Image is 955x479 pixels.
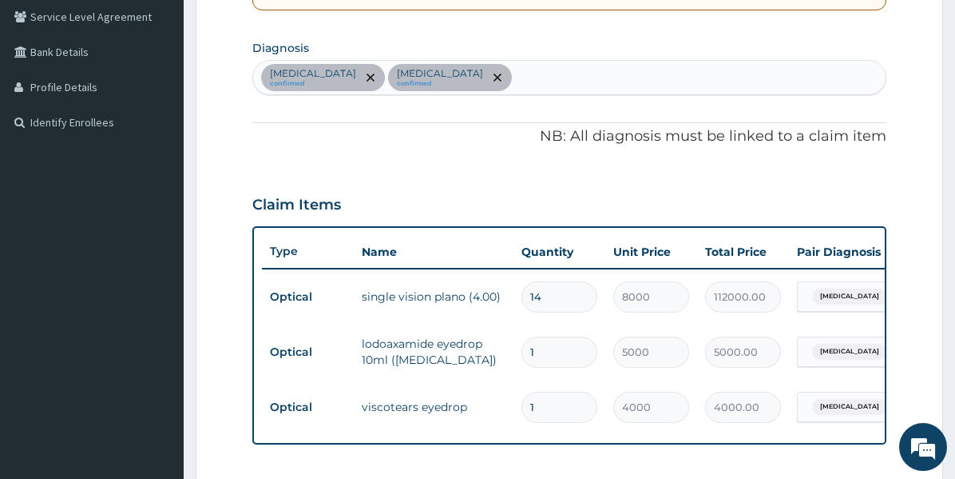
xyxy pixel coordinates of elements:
[812,344,887,360] span: [MEDICAL_DATA]
[270,80,356,88] small: confirmed
[354,328,513,376] td: lodoaxamide eyedrop 10ml ([MEDICAL_DATA])
[397,67,483,80] p: [MEDICAL_DATA]
[397,80,483,88] small: confirmed
[262,337,354,367] td: Optical
[30,80,65,120] img: d_794563401_company_1708531726252_794563401
[490,70,505,85] span: remove selection option
[812,289,887,305] span: [MEDICAL_DATA]
[513,236,605,268] th: Quantity
[262,8,300,46] div: Minimize live chat window
[93,140,220,301] span: We're online!
[252,197,341,214] h3: Claim Items
[262,237,354,266] th: Type
[697,236,789,268] th: Total Price
[262,282,354,312] td: Optical
[252,40,309,56] label: Diagnosis
[812,399,887,415] span: [MEDICAL_DATA]
[262,393,354,422] td: Optical
[8,313,304,369] textarea: Type your message and hit 'Enter'
[270,67,356,80] p: [MEDICAL_DATA]
[354,236,513,268] th: Name
[363,70,378,85] span: remove selection option
[83,90,268,110] div: Chat with us now
[252,126,886,147] p: NB: All diagnosis must be linked to a claim item
[354,391,513,423] td: viscotears eyedrop
[354,281,513,313] td: single vision plano (4.00)
[605,236,697,268] th: Unit Price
